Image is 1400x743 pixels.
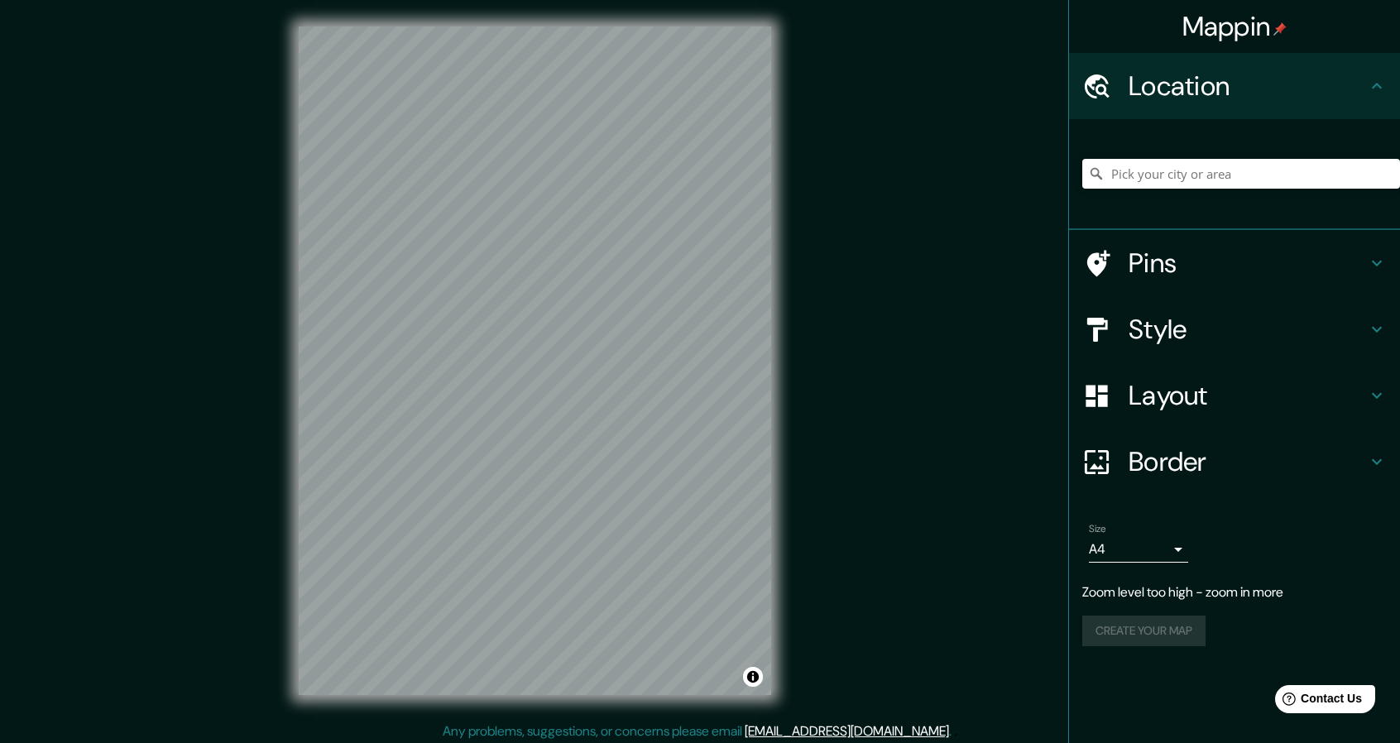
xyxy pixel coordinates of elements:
[1082,159,1400,189] input: Pick your city or area
[1182,10,1287,43] h4: Mappin
[743,667,763,687] button: Toggle attribution
[952,721,954,741] div: .
[1069,230,1400,296] div: Pins
[1069,362,1400,429] div: Layout
[1082,582,1387,602] p: Zoom level too high - zoom in more
[299,26,771,695] canvas: Map
[1129,247,1367,280] h4: Pins
[1069,53,1400,119] div: Location
[1253,678,1382,725] iframe: Help widget launcher
[1129,445,1367,478] h4: Border
[1273,22,1287,36] img: pin-icon.png
[1069,429,1400,495] div: Border
[1129,70,1367,103] h4: Location
[954,721,957,741] div: .
[1129,313,1367,346] h4: Style
[1089,522,1106,536] label: Size
[1069,296,1400,362] div: Style
[443,721,952,741] p: Any problems, suggestions, or concerns please email .
[1089,536,1188,563] div: A4
[745,722,949,740] a: [EMAIL_ADDRESS][DOMAIN_NAME]
[1129,379,1367,412] h4: Layout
